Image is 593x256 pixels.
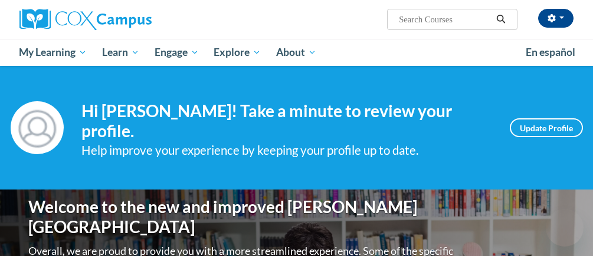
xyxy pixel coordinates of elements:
[526,46,575,58] span: En español
[81,141,492,160] div: Help improve your experience by keeping your profile up to date.
[510,118,583,137] a: Update Profile
[147,39,207,66] a: Engage
[214,45,261,59] span: Explore
[546,209,584,247] iframe: Button to launch messaging window
[398,12,492,26] input: Search Courses
[81,101,492,141] h4: Hi [PERSON_NAME]! Take a minute to review your profile.
[492,12,510,26] button: Search
[538,9,574,28] button: Account Settings
[94,39,147,66] a: Learn
[268,39,324,66] a: About
[19,9,192,30] a: Cox Campus
[206,39,268,66] a: Explore
[155,45,199,59] span: Engage
[19,9,152,30] img: Cox Campus
[102,45,139,59] span: Learn
[276,45,316,59] span: About
[28,197,456,237] h1: Welcome to the new and improved [PERSON_NAME][GEOGRAPHIC_DATA]
[11,39,583,66] div: Main menu
[11,101,64,154] img: Profile Image
[518,40,583,65] a: En español
[12,39,95,66] a: My Learning
[19,45,87,59] span: My Learning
